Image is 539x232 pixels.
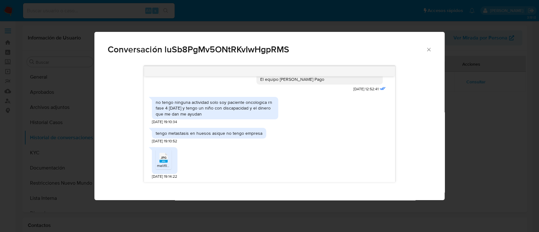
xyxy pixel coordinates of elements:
div: tengo metastasis en huesos asique no tengo empresa [156,130,262,136]
div: no tengo ninguna actividad solo soy paciente oncologica rn fase 4 [DATE] y tengo un niño con disc... [156,99,274,117]
span: [DATE] 19:14:22 [152,174,177,179]
button: Cerrar [426,46,431,52]
span: [DATE] 19:10:34 [152,119,177,125]
span: [DATE] 12:52:41 [353,86,379,92]
div: Comunicación [94,32,444,200]
span: melifile2383888865053658936.jpg [157,163,218,168]
span: Conversación luSb8PgMv5ONtRKvIwHgpRMS [108,45,426,54]
span: [DATE] 19:10:52 [152,139,177,144]
span: JPG [161,156,166,160]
